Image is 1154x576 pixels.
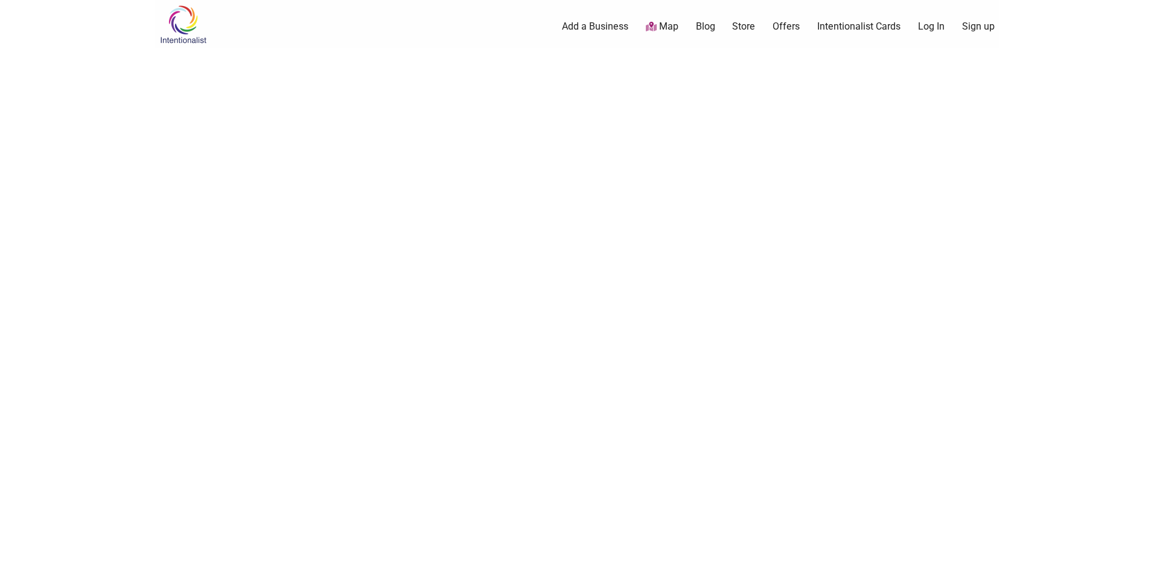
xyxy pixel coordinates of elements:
[155,5,212,44] img: Intentionalist
[817,20,901,33] a: Intentionalist Cards
[696,20,715,33] a: Blog
[646,20,678,34] a: Map
[732,20,755,33] a: Store
[773,20,800,33] a: Offers
[918,20,945,33] a: Log In
[962,20,995,33] a: Sign up
[562,20,628,33] a: Add a Business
